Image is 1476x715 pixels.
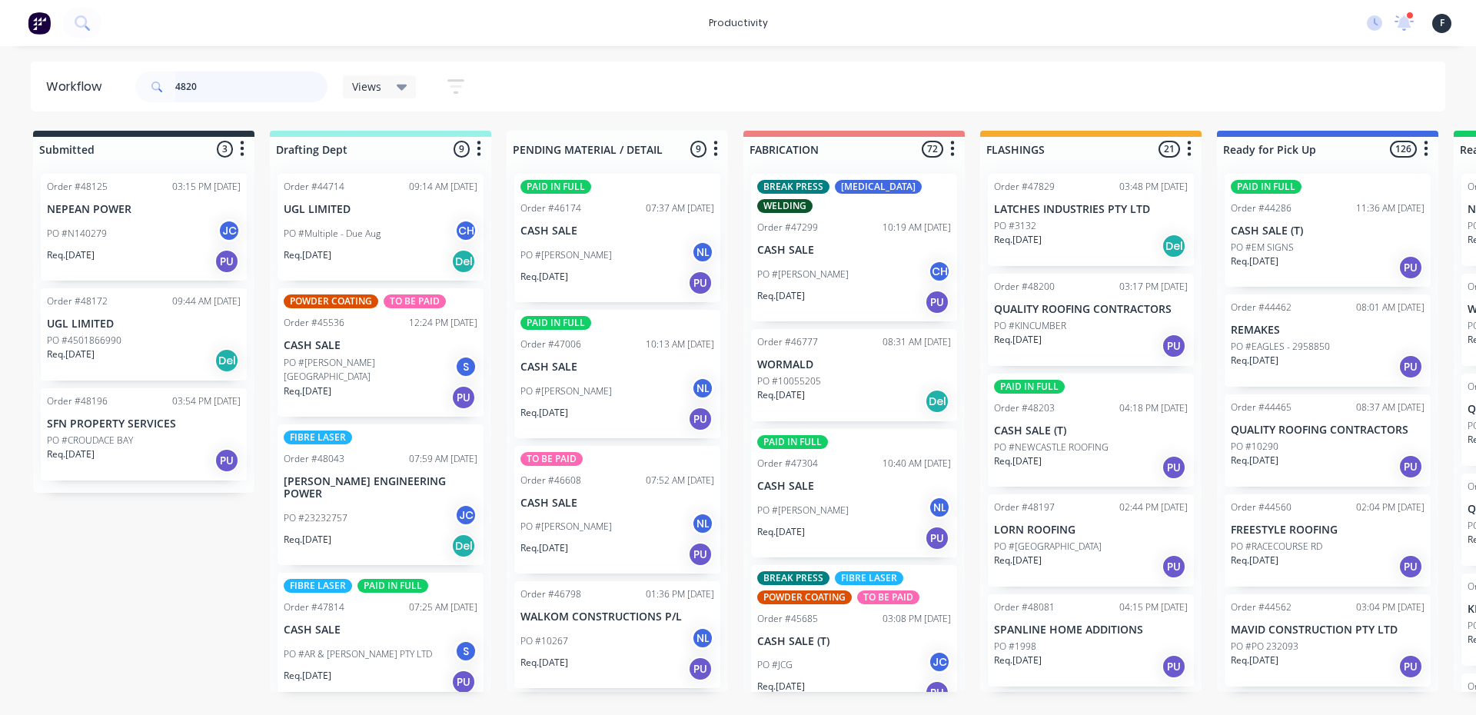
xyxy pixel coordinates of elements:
[691,627,714,650] div: NL
[1231,554,1278,567] p: Req. [DATE]
[284,356,454,384] p: PO #[PERSON_NAME][GEOGRAPHIC_DATA]
[1162,654,1186,679] div: PU
[1356,600,1424,614] div: 03:04 PM [DATE]
[1231,653,1278,667] p: Req. [DATE]
[757,457,818,471] div: Order #47304
[284,647,432,661] p: PO #AR & [PERSON_NAME] PTY LTD
[928,260,951,283] div: CH
[646,474,714,487] div: 07:52 AM [DATE]
[994,524,1188,537] p: LORN ROOFING
[988,374,1194,487] div: PAID IN FULLOrder #4820304:18 PM [DATE]CASH SALE (T)PO #NEWCASTLE ROOFINGReq.[DATE]PU
[691,377,714,400] div: NL
[1225,174,1431,287] div: PAID IN FULLOrder #4428611:36 AM [DATE]CASH SALE (T)PO #EM SIGNSReq.[DATE]PU
[757,199,813,213] div: WELDING
[994,653,1042,667] p: Req. [DATE]
[925,526,949,550] div: PU
[688,407,713,431] div: PU
[1119,180,1188,194] div: 03:48 PM [DATE]
[1162,455,1186,480] div: PU
[994,640,1036,653] p: PO #1998
[688,542,713,567] div: PU
[384,294,446,308] div: TO BE PAID
[514,174,720,302] div: PAID IN FULLOrder #4617407:37 AM [DATE]CASH SALEPO #[PERSON_NAME]NLReq.[DATE]PU
[988,494,1194,587] div: Order #4819702:44 PM [DATE]LORN ROOFINGPO #[GEOGRAPHIC_DATA]Req.[DATE]PU
[520,384,612,398] p: PO #[PERSON_NAME]
[1225,394,1431,487] div: Order #4446508:37 AM [DATE]QUALITY ROOFING CONTRACTORSPO #10290Req.[DATE]PU
[925,290,949,314] div: PU
[835,571,903,585] div: FIBRE LASER
[284,294,378,308] div: POWDER COATING
[646,201,714,215] div: 07:37 AM [DATE]
[47,434,133,447] p: PO #CROUDACE BAY
[1231,600,1291,614] div: Order #44562
[994,233,1042,247] p: Req. [DATE]
[757,525,805,539] p: Req. [DATE]
[1356,500,1424,514] div: 02:04 PM [DATE]
[928,650,951,673] div: JC
[1231,201,1291,215] div: Order #44286
[751,174,957,321] div: BREAK PRESS[MEDICAL_DATA]WELDINGOrder #4729910:19 AM [DATE]CASH SALEPO #[PERSON_NAME]CHReq.[DATE]PU
[646,338,714,351] div: 10:13 AM [DATE]
[757,244,951,257] p: CASH SALE
[520,610,714,624] p: WALKOM CONSTRUCTIONS P/L
[41,288,247,381] div: Order #4817209:44 AM [DATE]UGL LIMITEDPO #4501866990Req.[DATE]Del
[1231,401,1291,414] div: Order #44465
[994,540,1102,554] p: PO #[GEOGRAPHIC_DATA]
[757,635,951,648] p: CASH SALE (T)
[47,180,108,194] div: Order #48125
[409,452,477,466] div: 07:59 AM [DATE]
[994,180,1055,194] div: Order #47829
[1231,640,1298,653] p: PO #PO 232093
[1231,624,1424,637] p: MAVID CONSTRUCTION PTY LTD
[1398,255,1423,280] div: PU
[514,310,720,438] div: PAID IN FULLOrder #4700610:13 AM [DATE]CASH SALEPO #[PERSON_NAME]NLReq.[DATE]PU
[1231,440,1278,454] p: PO #10290
[994,600,1055,614] div: Order #48081
[1119,500,1188,514] div: 02:44 PM [DATE]
[757,480,951,493] p: CASH SALE
[883,457,951,471] div: 10:40 AM [DATE]
[883,221,951,234] div: 10:19 AM [DATE]
[1231,524,1424,537] p: FREESTYLE ROOFING
[47,318,241,331] p: UGL LIMITED
[994,624,1188,637] p: SPANLINE HOME ADDITIONS
[757,680,805,693] p: Req. [DATE]
[691,512,714,535] div: NL
[994,554,1042,567] p: Req. [DATE]
[451,670,476,694] div: PU
[47,348,95,361] p: Req. [DATE]
[994,203,1188,216] p: LATCHES INDUSTRIES PTY LTD
[172,294,241,308] div: 09:44 AM [DATE]
[214,249,239,274] div: PU
[688,271,713,295] div: PU
[520,361,714,374] p: CASH SALE
[520,201,581,215] div: Order #46174
[47,417,241,431] p: SFN PROPERTY SERVICES
[751,565,957,713] div: BREAK PRESSFIBRE LASERPOWDER COATINGTO BE PAIDOrder #4568503:08 PM [DATE]CASH SALE (T)PO #JCGJCRe...
[520,248,612,262] p: PO #[PERSON_NAME]
[1356,401,1424,414] div: 08:37 AM [DATE]
[520,541,568,555] p: Req. [DATE]
[835,180,922,194] div: [MEDICAL_DATA]
[757,590,852,604] div: POWDER COATING
[409,316,477,330] div: 12:24 PM [DATE]
[47,248,95,262] p: Req. [DATE]
[994,454,1042,468] p: Req. [DATE]
[988,594,1194,687] div: Order #4808104:15 PM [DATE]SPANLINE HOME ADDITIONSPO #1998Req.[DATE]PU
[994,424,1188,437] p: CASH SALE (T)
[988,174,1194,266] div: Order #4782903:48 PM [DATE]LATCHES INDUSTRIES PTY LTDPO #3132Req.[DATE]Del
[409,600,477,614] div: 07:25 AM [DATE]
[757,388,805,402] p: Req. [DATE]
[688,657,713,681] div: PU
[520,338,581,351] div: Order #47006
[1356,201,1424,215] div: 11:36 AM [DATE]
[1225,594,1431,687] div: Order #4456203:04 PM [DATE]MAVID CONSTRUCTION PTY LTDPO #PO 232093Req.[DATE]PU
[218,219,241,242] div: JC
[883,612,951,626] div: 03:08 PM [DATE]
[47,227,107,241] p: PO #N140279
[757,268,849,281] p: PO #[PERSON_NAME]
[1162,334,1186,358] div: PU
[1231,424,1424,437] p: QUALITY ROOFING CONTRACTORS
[454,219,477,242] div: CH
[994,500,1055,514] div: Order #48197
